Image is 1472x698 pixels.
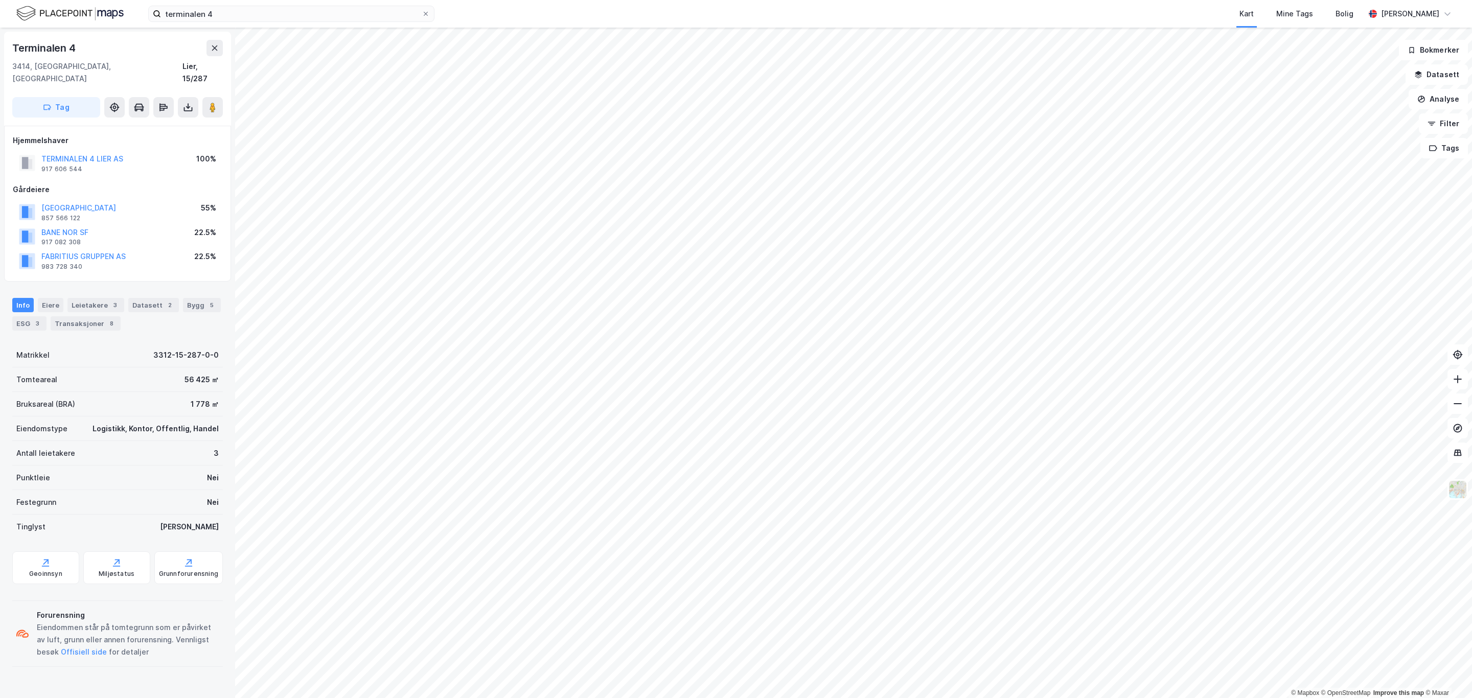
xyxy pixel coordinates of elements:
[194,250,216,263] div: 22.5%
[185,374,219,386] div: 56 425 ㎡
[16,423,67,435] div: Eiendomstype
[16,374,57,386] div: Tomteareal
[12,316,47,331] div: ESG
[207,496,219,508] div: Nei
[106,318,117,329] div: 8
[207,472,219,484] div: Nei
[1448,480,1467,499] img: Z
[183,298,221,312] div: Bygg
[1321,689,1371,696] a: OpenStreetMap
[1291,689,1319,696] a: Mapbox
[12,298,34,312] div: Info
[1409,89,1468,109] button: Analyse
[41,165,82,173] div: 917 606 544
[16,349,50,361] div: Matrikkel
[93,423,219,435] div: Logistikk, Kontor, Offentlig, Handel
[201,202,216,214] div: 55%
[16,447,75,459] div: Antall leietakere
[1381,8,1439,20] div: [PERSON_NAME]
[153,349,219,361] div: 3312-15-287-0-0
[160,521,219,533] div: [PERSON_NAME]
[16,5,124,22] img: logo.f888ab2527a4732fd821a326f86c7f29.svg
[51,316,121,331] div: Transaksjoner
[161,6,422,21] input: Søk på adresse, matrikkel, gårdeiere, leietakere eller personer
[12,40,78,56] div: Terminalen 4
[32,318,42,329] div: 3
[67,298,124,312] div: Leietakere
[16,472,50,484] div: Punktleie
[16,398,75,410] div: Bruksareal (BRA)
[37,609,219,621] div: Forurensning
[206,300,217,310] div: 5
[41,214,80,222] div: 857 566 122
[1399,40,1468,60] button: Bokmerker
[1239,8,1254,20] div: Kart
[1276,8,1313,20] div: Mine Tags
[13,134,222,147] div: Hjemmelshaver
[128,298,179,312] div: Datasett
[191,398,219,410] div: 1 778 ㎡
[12,97,100,118] button: Tag
[38,298,63,312] div: Eiere
[110,300,120,310] div: 3
[1373,689,1424,696] a: Improve this map
[37,621,219,658] div: Eiendommen står på tomtegrunn som er påvirket av luft, grunn eller annen forurensning. Vennligst ...
[1421,649,1472,698] iframe: Chat Widget
[16,521,45,533] div: Tinglyst
[214,447,219,459] div: 3
[159,570,218,578] div: Grunnforurensning
[1336,8,1353,20] div: Bolig
[12,60,182,85] div: 3414, [GEOGRAPHIC_DATA], [GEOGRAPHIC_DATA]
[165,300,175,310] div: 2
[1406,64,1468,85] button: Datasett
[1419,113,1468,134] button: Filter
[1420,138,1468,158] button: Tags
[29,570,62,578] div: Geoinnsyn
[13,183,222,196] div: Gårdeiere
[41,238,81,246] div: 917 082 308
[16,496,56,508] div: Festegrunn
[41,263,82,271] div: 983 728 340
[194,226,216,239] div: 22.5%
[99,570,134,578] div: Miljøstatus
[196,153,216,165] div: 100%
[182,60,223,85] div: Lier, 15/287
